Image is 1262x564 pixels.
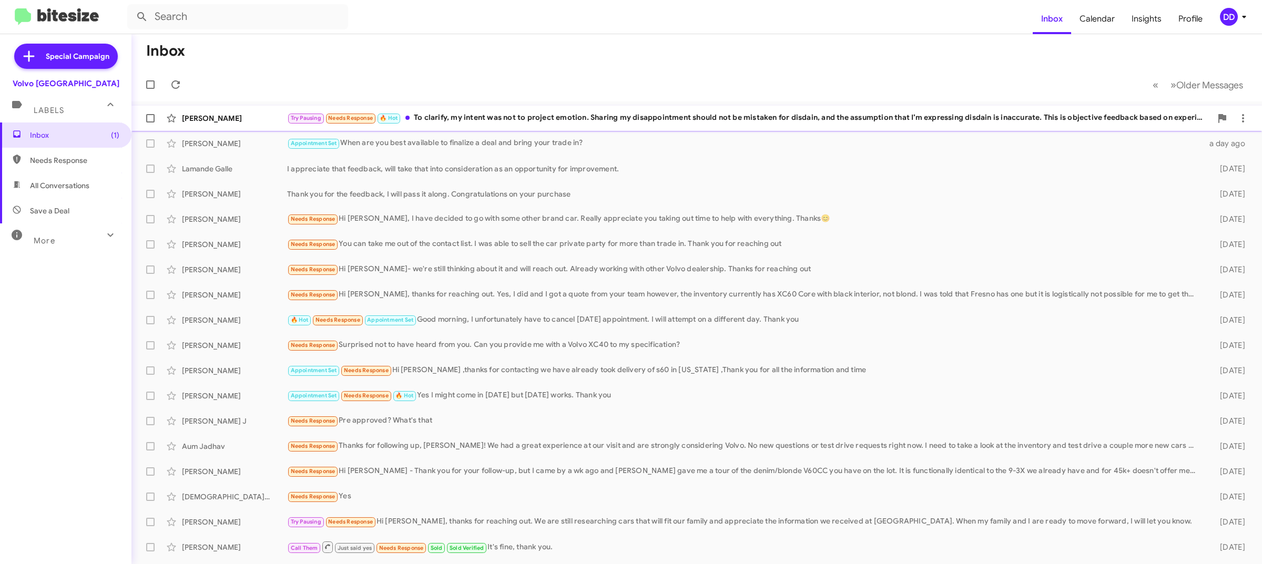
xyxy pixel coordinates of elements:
div: [PERSON_NAME] [182,113,287,124]
div: [PERSON_NAME] [182,290,287,300]
span: Inbox [30,130,119,140]
div: Hi [PERSON_NAME] ,thanks for contacting we have already took delivery of s60 in [US_STATE] ,Thank... [287,364,1200,376]
div: [DATE] [1200,264,1254,275]
div: It's fine, thank you. [287,540,1200,553]
div: Hi [PERSON_NAME]- we're still thinking about it and will reach out. Already working with other Vo... [287,263,1200,275]
div: [DATE] [1200,517,1254,527]
span: All Conversations [30,180,89,191]
span: Needs Response [30,155,119,166]
button: DD [1211,8,1250,26]
div: [DATE] [1200,491,1254,502]
div: [DATE] [1200,441,1254,452]
div: a day ago [1200,138,1254,149]
span: Try Pausing [291,518,321,525]
span: Needs Response [291,417,335,424]
div: [PERSON_NAME] [182,466,287,477]
span: » [1171,78,1176,91]
span: 🔥 Hot [380,115,398,121]
span: Needs Response [291,291,335,298]
div: Pre approved? What's that [287,415,1200,427]
div: Hi [PERSON_NAME], thanks for reaching out. We are still researching cars that will fit our family... [287,516,1200,528]
div: [DATE] [1200,239,1254,250]
div: When are you best available to finalize a deal and bring your trade in? [287,137,1200,149]
div: [PERSON_NAME] [182,517,287,527]
nav: Page navigation example [1147,74,1249,96]
span: Needs Response [328,115,373,121]
div: [PERSON_NAME] [182,138,287,149]
div: [PERSON_NAME] [182,391,287,401]
span: Call Them [291,545,318,551]
div: Lamande Galle [182,163,287,174]
span: Needs Response [291,241,335,248]
div: Thanks for following up, [PERSON_NAME]! We had a great experience at our visit and are strongly c... [287,440,1200,452]
div: [DATE] [1200,365,1254,376]
span: Appointment Set [291,392,337,399]
div: [PERSON_NAME] [182,542,287,552]
button: Next [1164,74,1249,96]
div: [PERSON_NAME] [182,214,287,224]
div: [DATE] [1200,163,1254,174]
a: Insights [1123,4,1170,34]
div: To clarify, my intent was not to project emotion. Sharing my disappointment should not be mistake... [287,112,1212,124]
span: 🔥 Hot [395,392,413,399]
div: Yes I might come in [DATE] but [DATE] works. Thank you [287,389,1200,402]
div: [DATE] [1200,466,1254,477]
div: [PERSON_NAME] J [182,416,287,426]
div: [DATE] [1200,391,1254,401]
span: Needs Response [291,342,335,348]
div: [PERSON_NAME] [182,239,287,250]
div: [DATE] [1200,290,1254,300]
div: [DATE] [1200,416,1254,426]
div: [DATE] [1200,214,1254,224]
span: Sold Verified [450,545,484,551]
span: Try Pausing [291,115,321,121]
div: Aum Jadhav [182,441,287,452]
div: [DATE] [1200,542,1254,552]
div: Hi [PERSON_NAME], I have decided to go with some other brand car. Really appreciate you taking ou... [287,213,1200,225]
span: Sold [431,545,443,551]
span: 🔥 Hot [291,316,309,323]
div: DD [1220,8,1238,26]
span: (1) [111,130,119,140]
div: [PERSON_NAME] [182,365,287,376]
div: Hi [PERSON_NAME], thanks for reaching out. Yes, I did and I got a quote from your team however, t... [287,289,1200,301]
div: Thank you for the feedback, I will pass it along. Congratulations on your purchase [287,189,1200,199]
span: Needs Response [291,216,335,222]
h1: Inbox [146,43,185,59]
div: [DATE] [1200,315,1254,325]
span: Appointment Set [291,140,337,147]
span: Appointment Set [367,316,413,323]
span: Needs Response [328,518,373,525]
div: Surprised not to have heard from you. Can you provide me with a Volvo XC40 to my specification? [287,339,1200,351]
span: Needs Response [291,266,335,273]
span: Needs Response [315,316,360,323]
div: Hi [PERSON_NAME] - Thank you for your follow-up, but I came by a wk ago and [PERSON_NAME] gave me... [287,465,1200,477]
div: [PERSON_NAME] [182,264,287,275]
a: Inbox [1033,4,1071,34]
span: Appointment Set [291,367,337,374]
a: Special Campaign [14,44,118,69]
div: [DATE] [1200,189,1254,199]
span: Needs Response [291,493,335,500]
div: [DEMOGRAPHIC_DATA][PERSON_NAME] [182,491,287,502]
div: [PERSON_NAME] [182,189,287,199]
span: Save a Deal [30,206,69,216]
span: Labels [34,106,64,115]
div: I appreciate that feedback, will take that into consideration as an opportunity for improvement. [287,163,1200,174]
span: « [1153,78,1158,91]
a: Calendar [1071,4,1123,34]
div: [PERSON_NAME] [182,340,287,351]
a: Profile [1170,4,1211,34]
span: Needs Response [291,443,335,449]
span: Special Campaign [46,51,109,61]
button: Previous [1146,74,1165,96]
span: Needs Response [344,392,389,399]
div: Good morning, I unfortunately have to cancel [DATE] appointment. I will attempt on a different da... [287,314,1200,326]
div: [DATE] [1200,340,1254,351]
input: Search [127,4,348,29]
span: Older Messages [1176,79,1243,91]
